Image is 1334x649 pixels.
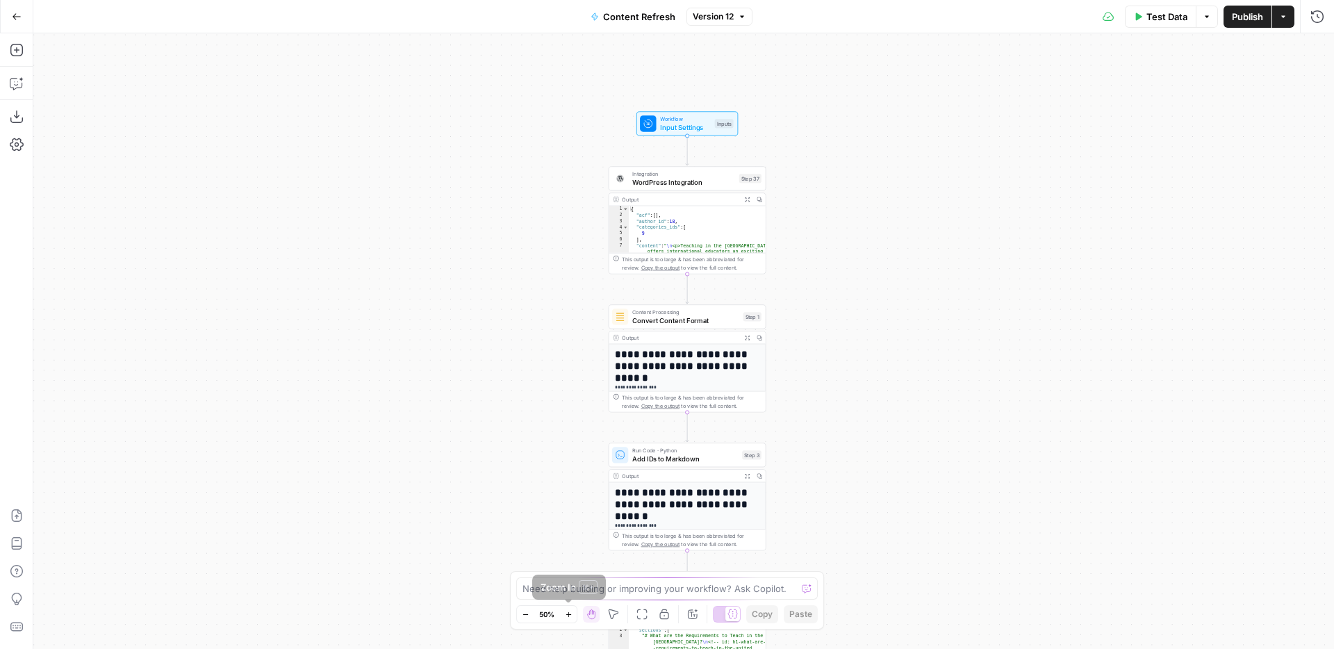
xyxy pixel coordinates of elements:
[746,605,778,623] button: Copy
[609,627,629,633] div: 2
[609,218,629,224] div: 3
[603,10,675,24] span: Content Refresh
[641,541,680,547] span: Copy the output
[743,312,761,321] div: Step 1
[623,206,628,212] span: Toggle code folding, rows 1 through 8
[686,412,689,441] g: Edge from step_1 to step_3
[693,10,734,23] span: Version 12
[686,8,752,26] button: Version 12
[632,446,738,454] span: Run Code · Python
[1146,10,1187,24] span: Test Data
[686,135,689,165] g: Edge from start to step_37
[632,315,739,326] span: Convert Content Format
[623,627,628,633] span: Toggle code folding, rows 2 through 4
[609,206,629,212] div: 1
[609,224,629,231] div: 4
[622,393,761,409] div: This output is too large & has been abbreviated for review. to view the full content.
[615,312,625,322] img: o3r9yhbrn24ooq0tey3lueqptmfj
[1232,10,1263,24] span: Publish
[622,334,738,342] div: Output
[686,274,689,303] g: Edge from step_37 to step_1
[686,550,689,580] g: Edge from step_3 to step_4
[609,231,629,237] div: 5
[739,174,761,183] div: Step 37
[582,6,684,28] button: Content Refresh
[609,111,766,135] div: WorkflowInput SettingsInputs
[789,608,812,621] span: Paste
[615,174,625,184] img: WordPress%20logotype.png
[715,119,734,128] div: Inputs
[609,166,766,274] div: IntegrationWordPress IntegrationStep 37Output{ "acf":[], "author_id":18, "categories_ids":[ 9 ], ...
[609,212,629,218] div: 2
[622,472,738,480] div: Output
[622,255,761,271] div: This output is too large & has been abbreviated for review. to view the full content.
[641,403,680,409] span: Copy the output
[784,605,818,623] button: Paste
[752,608,773,621] span: Copy
[632,170,735,179] span: Integration
[660,115,710,124] span: Workflow
[609,236,629,243] div: 6
[622,195,738,204] div: Output
[623,224,628,231] span: Toggle code folding, rows 4 through 6
[660,122,710,133] span: Input Settings
[1224,6,1271,28] button: Publish
[632,308,739,316] span: Content Processing
[1125,6,1196,28] button: Test Data
[632,454,738,464] span: Add IDs to Markdown
[622,532,761,548] div: This output is too large & has been abbreviated for review. to view the full content.
[641,265,680,271] span: Copy the output
[632,177,735,188] span: WordPress Integration
[539,609,554,620] span: 50%
[742,450,761,459] div: Step 3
